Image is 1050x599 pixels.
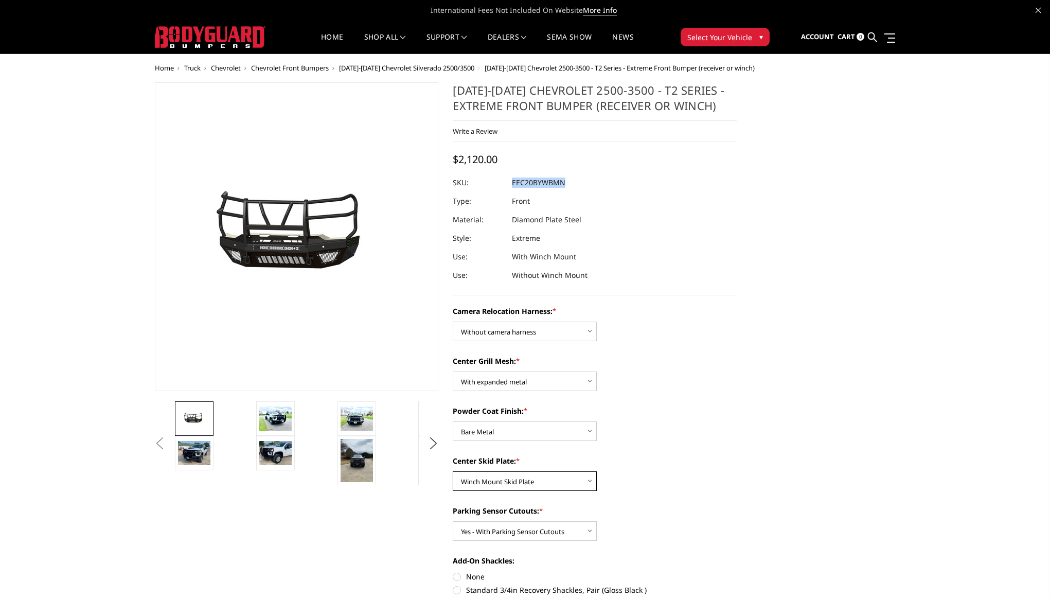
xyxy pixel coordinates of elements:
a: Truck [184,63,201,73]
span: Select Your Vehicle [687,32,752,43]
label: Standard 3/4in Recovery Shackles, Pair (Gloss Black ) [453,585,737,595]
dd: Extreme [512,229,540,248]
a: 2020-2023 Chevrolet 2500-3500 - T2 Series - Extreme Front Bumper (receiver or winch) [155,82,439,391]
dd: Diamond Plate Steel [512,210,581,229]
dd: EEC20BYWBMN [512,173,565,192]
a: Cart 0 [838,23,864,51]
a: shop all [364,33,406,54]
h1: [DATE]-[DATE] Chevrolet 2500-3500 - T2 Series - Extreme Front Bumper (receiver or winch) [453,82,737,121]
dt: Style: [453,229,504,248]
a: Home [321,33,343,54]
a: Account [801,23,834,51]
label: Add-On Shackles: [453,555,737,566]
a: Chevrolet [211,63,241,73]
dt: SKU: [453,173,504,192]
a: More Info [583,5,617,15]
span: [DATE]-[DATE] Chevrolet 2500-3500 - T2 Series - Extreme Front Bumper (receiver or winch) [485,63,755,73]
dt: Type: [453,192,504,210]
dd: With Winch Mount [512,248,576,266]
button: Next [425,436,441,451]
dd: Without Winch Mount [512,266,588,285]
a: [DATE]-[DATE] Chevrolet Silverado 2500/3500 [339,63,474,73]
span: ▾ [759,31,763,42]
label: Camera Relocation Harness: [453,306,737,316]
a: SEMA Show [547,33,592,54]
a: Support [426,33,467,54]
img: 2020-2023 Chevrolet 2500-3500 - T2 Series - Extreme Front Bumper (receiver or winch) [259,441,292,465]
dt: Use: [453,266,504,285]
button: Previous [152,436,168,451]
a: Dealers [488,33,527,54]
label: None [453,571,737,582]
img: 2020-2023 Chevrolet 2500-3500 - T2 Series - Extreme Front Bumper (receiver or winch) [178,411,210,426]
img: 2020-2023 Chevrolet 2500-3500 - T2 Series - Extreme Front Bumper (receiver or winch) [178,441,210,465]
img: 2020-2023 Chevrolet 2500-3500 - T2 Series - Extreme Front Bumper (receiver or winch) [341,407,373,431]
a: News [612,33,633,54]
dt: Material: [453,210,504,229]
label: Center Grill Mesh: [453,356,737,366]
label: Parking Sensor Cutouts: [453,505,737,516]
img: BODYGUARD BUMPERS [155,26,265,48]
a: Home [155,63,174,73]
a: Write a Review [453,127,497,136]
a: Chevrolet Front Bumpers [251,63,329,73]
label: Center Skid Plate: [453,455,737,466]
label: Powder Coat Finish: [453,406,737,416]
span: $2,120.00 [453,152,497,166]
span: Account [801,32,834,41]
span: 0 [857,33,864,41]
span: Cart [838,32,855,41]
img: 2020-2023 Chevrolet 2500-3500 - T2 Series - Extreme Front Bumper (receiver or winch) [341,439,373,482]
button: Select Your Vehicle [681,28,770,46]
img: 2020-2023 Chevrolet 2500-3500 - T2 Series - Extreme Front Bumper (receiver or winch) [259,407,292,431]
dd: Front [512,192,530,210]
dt: Use: [453,248,504,266]
iframe: Chat Widget [999,550,1050,599]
